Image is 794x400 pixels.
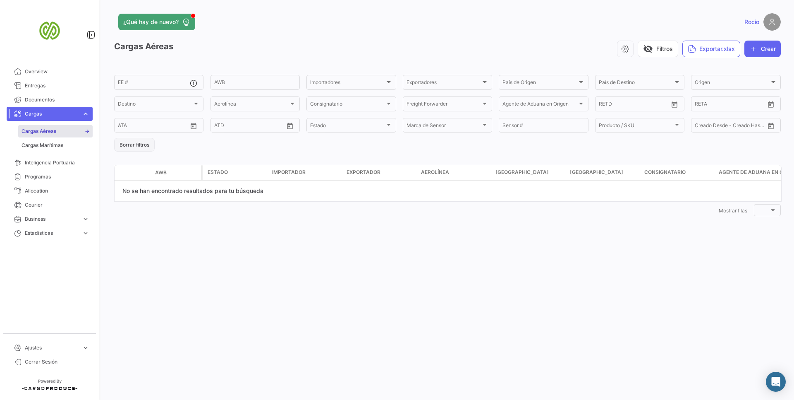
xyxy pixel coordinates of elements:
span: Consignatario [644,169,686,176]
span: Cargas Marítimas [22,142,63,149]
button: Open calendar [187,120,200,132]
span: Allocation [25,187,89,195]
span: Business [25,215,79,223]
span: Entregas [25,82,89,89]
input: ATD Desde [214,124,240,130]
button: ¿Qué hay de nuevo? [118,14,195,30]
div: Abrir Intercom Messenger [766,372,786,392]
span: Inteligencia Portuaria [25,159,89,166]
button: Crear [744,41,781,57]
datatable-header-cell: AWB [152,166,201,180]
a: Overview [7,65,93,79]
button: Open calendar [668,98,681,111]
span: Aerolínea [421,169,449,176]
span: Estado [310,124,385,130]
datatable-header-cell: Modo de Transporte [131,169,152,176]
span: Documentos [25,96,89,104]
span: Estado [208,169,228,176]
span: Origen [695,81,769,87]
span: [GEOGRAPHIC_DATA] [495,169,549,176]
input: Creado Desde [695,124,725,130]
span: visibility_off [643,44,653,54]
button: Borrar filtros [114,138,155,152]
span: Estadísticas [25,229,79,237]
input: ATD Hasta [246,124,279,130]
span: País de Destino [599,81,673,87]
span: Importadores [310,81,385,87]
span: Consignatario [310,102,385,108]
span: Freight Forwarder [407,102,481,108]
button: Open calendar [284,120,296,132]
span: ¿Qué hay de nuevo? [123,18,179,26]
span: Cargas Aéreas [22,128,56,135]
span: Mostrar filas [719,207,747,214]
a: Entregas [7,79,93,93]
span: Overview [25,68,89,75]
span: País de Origen [502,81,577,87]
datatable-header-cell: Consignatario [641,165,715,180]
button: Open calendar [765,98,777,111]
datatable-header-cell: Aeropuerto de Salida [492,165,567,180]
datatable-header-cell: Exportador [343,165,418,180]
input: Hasta [599,102,612,108]
span: Agente de Aduana en Origen [502,102,577,108]
span: Producto / SKU [599,124,673,130]
span: Cargas [25,110,79,118]
datatable-header-cell: Estado [203,165,269,180]
span: expand_more [82,344,89,352]
span: Rocio [744,18,759,26]
span: Courier [25,201,89,209]
input: Creado Hasta [732,124,765,130]
img: placeholder-user.png [763,13,781,31]
div: No se han encontrado resultados para tu búsqueda [115,181,271,201]
datatable-header-cell: Importador [269,165,343,180]
span: AWB [155,169,167,176]
a: Documentos [7,93,93,107]
a: Cargas Marítimas [18,139,93,152]
button: Open calendar [765,120,777,132]
input: ATA Desde [118,124,143,130]
span: Aerolínea [214,102,289,108]
span: Cerrar Sesión [25,358,89,366]
a: Inteligencia Portuaria [7,156,93,170]
span: expand_more [82,110,89,118]
button: Exportar.xlsx [682,41,740,57]
datatable-header-cell: Aerolínea [418,165,492,180]
a: Programas [7,170,93,184]
a: Allocation [7,184,93,198]
span: Marca de Sensor [407,124,481,130]
input: Desde [618,102,651,108]
a: Cargas Aéreas [18,125,93,137]
h3: Cargas Aéreas [114,41,173,53]
button: visibility_offFiltros [638,41,678,57]
input: Hasta [715,102,749,108]
img: san-miguel-logo.png [29,10,70,51]
span: expand_more [82,229,89,237]
span: Ajustes [25,344,79,352]
a: Courier [7,198,93,212]
input: Desde [695,102,710,108]
span: Destino [118,102,192,108]
span: Importador [272,169,306,176]
span: expand_more [82,215,89,223]
datatable-header-cell: Aeropuerto de Llegada [567,165,641,180]
span: [GEOGRAPHIC_DATA] [570,169,623,176]
span: Exportador [347,169,380,176]
span: Programas [25,173,89,181]
input: ATA Hasta [149,124,182,130]
span: Exportadores [407,81,481,87]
